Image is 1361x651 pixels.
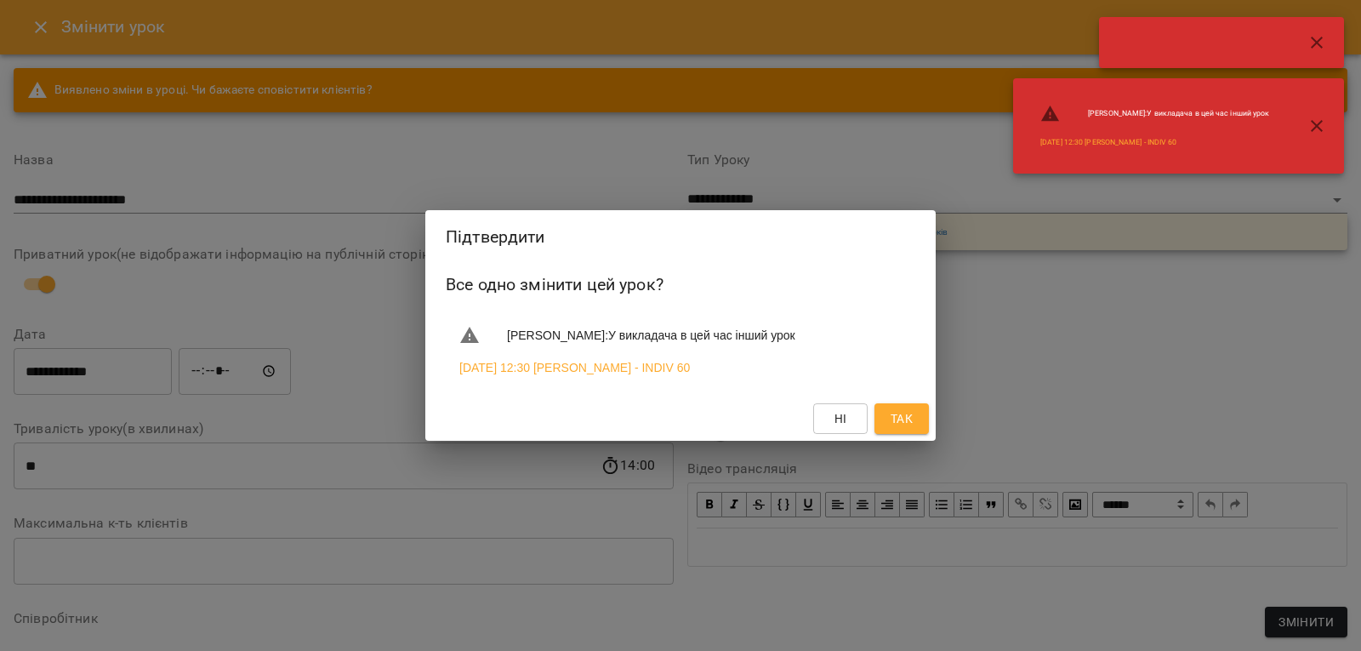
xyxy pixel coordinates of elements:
span: Ні [834,408,847,429]
span: Так [891,408,913,429]
li: [PERSON_NAME] : У викладача в цей час інший урок [446,318,915,352]
button: Ні [813,403,868,434]
a: [DATE] 12:30 [PERSON_NAME] - INDIV 60 [459,359,690,376]
h6: Все одно змінити цей урок? [446,271,915,298]
h2: Підтвердити [446,224,915,250]
a: [DATE] 12:30 [PERSON_NAME] - INDIV 60 [1040,137,1176,148]
button: Так [874,403,929,434]
li: [PERSON_NAME] : У викладача в цей час інший урок [1027,97,1283,131]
